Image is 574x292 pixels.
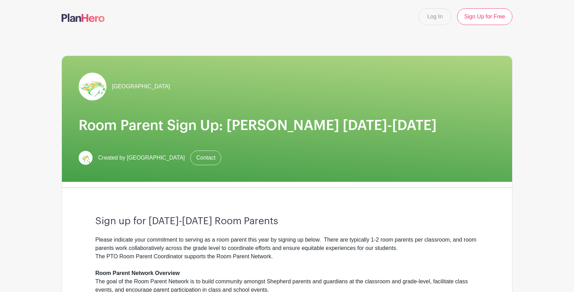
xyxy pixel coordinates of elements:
div: Please indicate your commitment to serving as a room parent this year by signing up below. There ... [95,236,479,277]
strong: Room Parent Network Overview [95,270,180,276]
span: [GEOGRAPHIC_DATA] [112,82,170,91]
h1: Room Parent Sign Up: [PERSON_NAME] [DATE]-[DATE] [79,117,495,134]
img: Screen%20Shot%202023-09-28%20at%203.51.11%20PM.png [79,73,106,100]
img: logo-507f7623f17ff9eddc593b1ce0a138ce2505c220e1c5a4e2b4648c50719b7d32.svg [62,14,105,22]
h3: Sign up for [DATE]-[DATE] Room Parents [95,216,479,227]
a: Log In [418,8,451,25]
a: Sign Up for Free [457,8,512,25]
a: Contact [190,151,221,165]
span: Created by [GEOGRAPHIC_DATA] [98,154,185,162]
img: Screen%20Shot%202023-09-28%20at%203.51.11%20PM.png [79,151,93,165]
